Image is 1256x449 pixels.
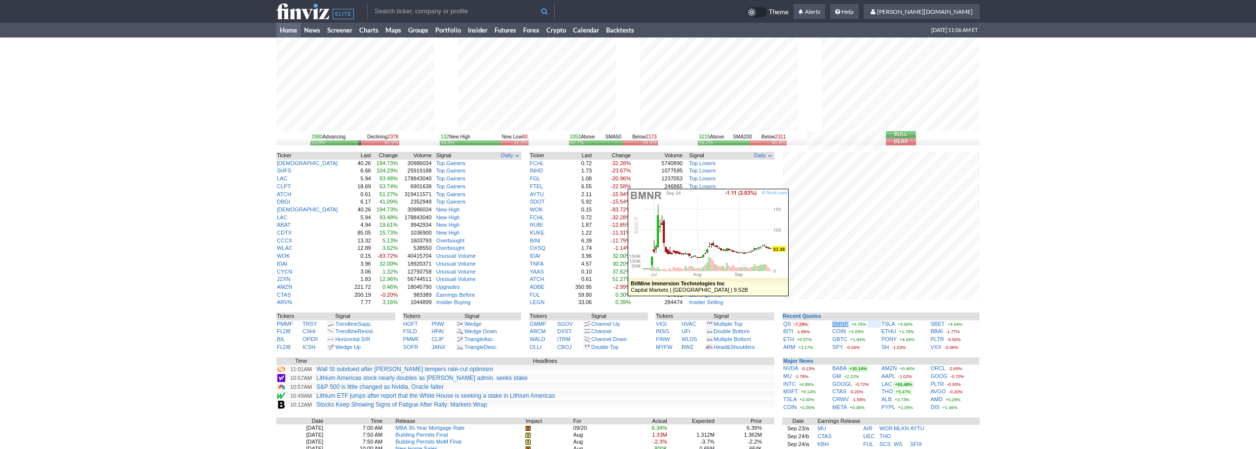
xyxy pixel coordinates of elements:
[530,175,540,181] a: FGL
[783,373,792,379] a: MU
[682,336,697,342] a: WLDS
[682,321,696,327] a: HVAC
[436,253,476,259] a: Unusual Volume
[530,230,545,236] a: KUKE
[350,221,372,229] td: 4.94
[631,167,683,175] td: 1077595
[931,388,946,394] a: AVGO
[277,168,291,173] a: SHFS
[931,321,945,327] a: SBET
[631,175,683,183] td: 1237053
[436,284,460,290] a: Upgrades
[316,383,444,390] a: S&P 500 is little changed as Nvidia, Oracle falter
[610,191,631,197] span: -15.94%
[277,199,290,205] a: DBGI
[557,328,571,334] a: DXST
[631,183,683,191] td: 246865
[277,284,292,290] a: AMZN
[380,222,398,228] span: 19.61%
[431,336,443,342] a: CLIP
[881,373,895,379] a: AAPL
[530,299,545,305] a: LEGN
[783,381,796,387] a: INTC
[464,328,497,334] a: Wedge Down
[632,134,657,140] div: Below
[783,321,791,327] a: QS
[783,358,813,364] a: Major News
[395,439,461,445] a: Building Permits MoM Final
[380,199,398,205] span: 41.09%
[277,328,291,334] a: FLDB
[316,366,493,373] a: Wall St subdued after [PERSON_NAME] tempers rate-cut optimism
[833,396,849,402] a: CRWV
[833,321,848,327] a: BMNR
[398,214,432,222] td: 178843040
[879,425,893,431] a: WOR
[277,276,291,282] a: JZXN
[530,214,544,220] a: FCHL
[881,328,896,334] a: ETHU
[881,321,895,327] a: TSLA
[560,152,593,160] th: Last
[403,336,419,342] a: PMMF
[631,160,683,168] td: 5740890
[277,238,292,243] a: CCCX
[398,198,432,206] td: 2352948
[591,321,620,327] a: Channel Up
[335,336,370,342] a: Horizontal S/R
[610,183,631,189] span: -22.58%
[384,140,398,145] div: 42.9%
[316,392,555,399] a: Lithium ETF jumps after report that the White House is seeking a stake in Lithium Americas
[277,214,287,220] a: LAC
[931,404,940,410] a: DIS
[783,365,798,371] a: NVDA
[628,189,788,278] img: chart.ashx
[931,381,944,387] a: PLTR
[398,221,432,229] td: 9942934
[398,167,432,175] td: 25919188
[894,425,909,431] a: MLKN
[316,375,528,381] a: Lithium Americas stock nearly doubles as [PERSON_NAME] admin. seeks stake
[879,441,891,447] a: SCS
[335,344,361,350] a: Wedge Up
[783,404,797,410] a: COIN
[277,207,338,212] a: [DEMOGRAPHIC_DATA]
[436,261,476,267] a: Unusual Volume
[530,183,543,189] a: FTEL
[277,175,287,181] a: LAC
[833,336,848,342] a: GBTC
[530,328,545,334] a: ARCM
[436,168,465,173] a: Top Gainers
[398,191,432,199] td: 319411571
[436,160,465,166] a: Top Gainers
[817,441,829,447] a: KBH
[881,388,893,394] a: THO
[560,206,593,214] td: 0.15
[324,23,356,37] a: Screener
[311,134,322,139] span: 2980
[714,321,743,327] a: Multiple Top
[530,199,545,205] a: SDOT
[431,344,445,350] a: JANX
[931,365,946,371] a: ORCL
[377,160,398,166] span: 194.73%
[350,175,372,183] td: 5.94
[522,134,528,139] span: 60
[931,344,942,350] a: VXX
[560,160,593,168] td: 0.72
[794,4,825,20] a: Alerts
[277,261,287,267] a: IDAI
[643,140,656,145] div: 39.3%
[592,152,631,160] th: Change
[277,191,291,197] a: ATCH
[610,222,631,228] span: -12.85%
[501,152,513,160] span: Daily
[570,23,603,37] a: Calendar
[514,140,528,145] div: 31.2%
[689,168,716,173] a: Top Losers
[783,336,794,342] a: ETH
[484,336,494,342] span: Asc.
[886,138,916,145] button: Bear
[833,388,847,394] a: CTAS
[881,344,889,350] a: SH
